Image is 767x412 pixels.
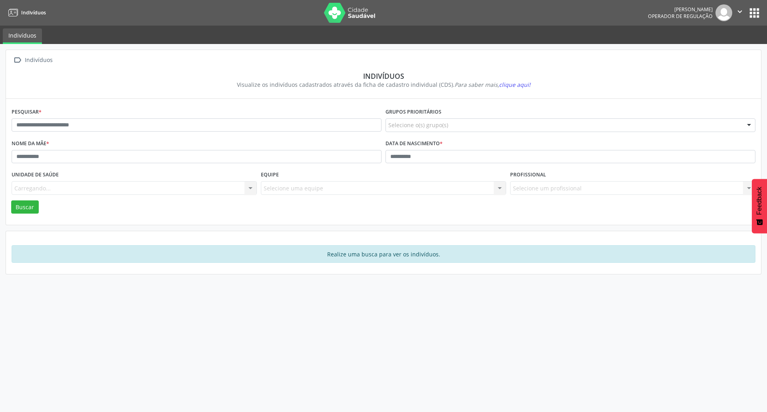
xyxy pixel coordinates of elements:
[747,6,761,20] button: apps
[12,54,54,66] a:  Indivíduos
[388,121,448,129] span: Selecione o(s) grupo(s)
[6,6,46,19] a: Indivíduos
[510,169,546,181] label: Profissional
[17,72,750,80] div: Indivíduos
[12,138,49,150] label: Nome da mãe
[3,28,42,44] a: Indivíduos
[12,169,59,181] label: Unidade de saúde
[715,4,732,21] img: img
[752,179,767,233] button: Feedback - Mostrar pesquisa
[455,81,531,88] i: Para saber mais,
[385,138,443,150] label: Data de nascimento
[732,4,747,21] button: 
[385,106,441,118] label: Grupos prioritários
[261,169,279,181] label: Equipe
[12,245,755,263] div: Realize uma busca para ver os indivíduos.
[17,80,750,89] div: Visualize os indivíduos cadastrados através da ficha de cadastro individual (CDS).
[23,54,54,66] div: Indivíduos
[648,6,713,13] div: [PERSON_NAME]
[499,81,531,88] span: clique aqui!
[756,187,763,215] span: Feedback
[21,9,46,16] span: Indivíduos
[735,7,744,16] i: 
[648,13,713,20] span: Operador de regulação
[12,106,42,118] label: Pesquisar
[12,54,23,66] i: 
[11,200,39,214] button: Buscar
